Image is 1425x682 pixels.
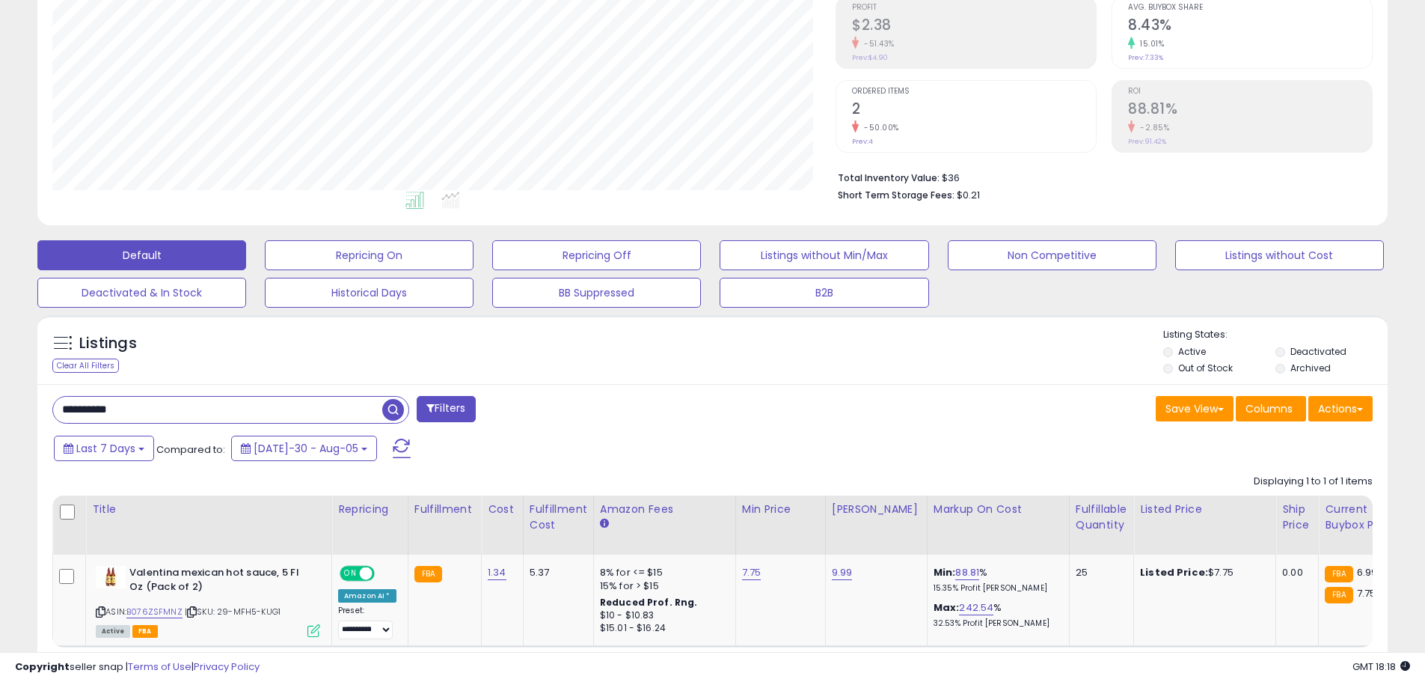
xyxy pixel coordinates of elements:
[156,442,225,457] span: Compared to:
[79,333,137,354] h5: Listings
[934,601,1058,629] div: %
[1308,396,1373,421] button: Actions
[1135,38,1164,49] small: 15.01%
[52,359,119,373] div: Clear All Filters
[934,565,956,579] b: Min:
[1178,345,1206,358] label: Active
[1128,100,1372,121] h2: 88.81%
[1325,566,1352,582] small: FBA
[530,502,587,533] div: Fulfillment Cost
[600,609,724,622] div: $10 - $10.83
[934,600,960,615] b: Max:
[492,278,701,308] button: BB Suppressed
[265,240,474,270] button: Repricing On
[852,16,1096,37] h2: $2.38
[600,596,698,609] b: Reduced Prof. Rng.
[1175,240,1384,270] button: Listings without Cost
[1128,16,1372,37] h2: 8.43%
[600,579,724,593] div: 15% for > $15
[530,566,582,579] div: 5.37
[1128,137,1166,146] small: Prev: 91.42%
[852,88,1096,96] span: Ordered Items
[417,396,475,422] button: Filters
[1076,566,1122,579] div: 25
[37,240,246,270] button: Default
[1357,586,1376,600] span: 7.75
[414,566,442,582] small: FBA
[341,567,360,580] span: ON
[852,100,1096,121] h2: 2
[1236,396,1306,421] button: Columns
[1254,475,1373,489] div: Displaying 1 to 1 of 1 items
[927,496,1069,555] th: The percentage added to the cost of goods (COGS) that forms the calculator for Min & Max prices.
[338,589,396,603] div: Amazon AI *
[838,189,954,201] b: Short Term Storage Fees:
[852,4,1096,12] span: Profit
[96,566,320,636] div: ASIN:
[832,565,853,580] a: 9.99
[373,567,396,580] span: OFF
[600,502,729,517] div: Amazon Fees
[492,240,701,270] button: Repricing Off
[1282,566,1307,579] div: 0.00
[1290,345,1346,358] label: Deactivated
[600,566,724,579] div: 8% for <= $15
[129,566,311,597] b: Valentina mexican hot sauce, 5 Fl Oz (Pack of 2)
[15,660,70,674] strong: Copyright
[54,436,154,461] button: Last 7 Days
[92,502,325,517] div: Title
[96,566,126,588] img: 41knZXsopNL._SL40_.jpg
[859,122,899,133] small: -50.00%
[76,441,135,456] span: Last 7 Days
[955,565,979,580] a: 88.81
[231,436,377,461] button: [DATE]-30 - Aug-05
[338,606,396,639] div: Preset:
[488,502,517,517] div: Cost
[1140,502,1269,517] div: Listed Price
[934,502,1063,517] div: Markup on Cost
[838,168,1361,186] li: $36
[600,622,724,635] div: $15.01 - $16.24
[948,240,1156,270] button: Non Competitive
[600,517,609,531] small: Amazon Fees.
[37,278,246,308] button: Deactivated & In Stock
[414,502,475,517] div: Fulfillment
[128,660,191,674] a: Terms of Use
[1282,502,1312,533] div: Ship Price
[934,583,1058,594] p: 15.35% Profit [PERSON_NAME]
[957,188,980,202] span: $0.21
[265,278,474,308] button: Historical Days
[1357,565,1378,579] span: 6.99
[959,600,993,615] a: 242.54
[859,38,895,49] small: -51.43%
[1325,587,1352,603] small: FBA
[1128,88,1372,96] span: ROI
[194,660,260,674] a: Privacy Policy
[132,625,158,638] span: FBA
[126,606,183,618] a: B076ZSFMNZ
[832,502,921,517] div: [PERSON_NAME]
[852,53,888,62] small: Prev: $4.90
[720,278,928,308] button: B2B
[1076,502,1127,533] div: Fulfillable Quantity
[742,565,761,580] a: 7.75
[1128,4,1372,12] span: Avg. Buybox Share
[1245,401,1293,416] span: Columns
[1178,362,1233,374] label: Out of Stock
[254,441,358,456] span: [DATE]-30 - Aug-05
[742,502,819,517] div: Min Price
[1128,53,1163,62] small: Prev: 7.33%
[1140,566,1264,579] div: $7.75
[852,137,873,146] small: Prev: 4
[838,171,940,184] b: Total Inventory Value:
[15,660,260,675] div: seller snap | |
[1290,362,1331,374] label: Archived
[720,240,928,270] button: Listings without Min/Max
[934,566,1058,594] div: %
[1163,328,1388,342] p: Listing States:
[1156,396,1234,421] button: Save View
[96,625,130,638] span: All listings currently available for purchase on Amazon
[934,618,1058,629] p: 32.53% Profit [PERSON_NAME]
[1352,660,1410,674] span: 2025-08-13 18:18 GMT
[488,565,506,580] a: 1.34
